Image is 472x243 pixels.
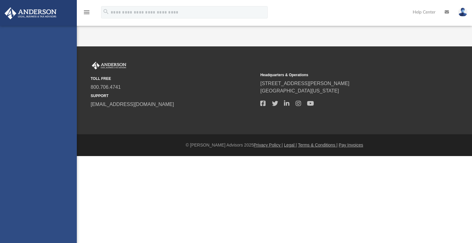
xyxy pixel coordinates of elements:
img: Anderson Advisors Platinum Portal [3,7,58,19]
i: menu [83,9,90,16]
a: 800.706.4741 [91,84,121,90]
a: Pay Invoices [339,143,363,147]
a: [EMAIL_ADDRESS][DOMAIN_NAME] [91,102,174,107]
i: search [103,8,109,15]
a: Terms & Conditions | [298,143,338,147]
a: Privacy Policy | [254,143,283,147]
small: Headquarters & Operations [260,72,426,78]
small: TOLL FREE [91,76,256,81]
img: User Pic [458,8,467,17]
img: Anderson Advisors Platinum Portal [91,62,128,70]
small: SUPPORT [91,93,256,99]
a: [GEOGRAPHIC_DATA][US_STATE] [260,88,339,93]
a: Legal | [284,143,297,147]
a: menu [83,12,90,16]
div: © [PERSON_NAME] Advisors 2025 [77,142,472,148]
a: [STREET_ADDRESS][PERSON_NAME] [260,81,349,86]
